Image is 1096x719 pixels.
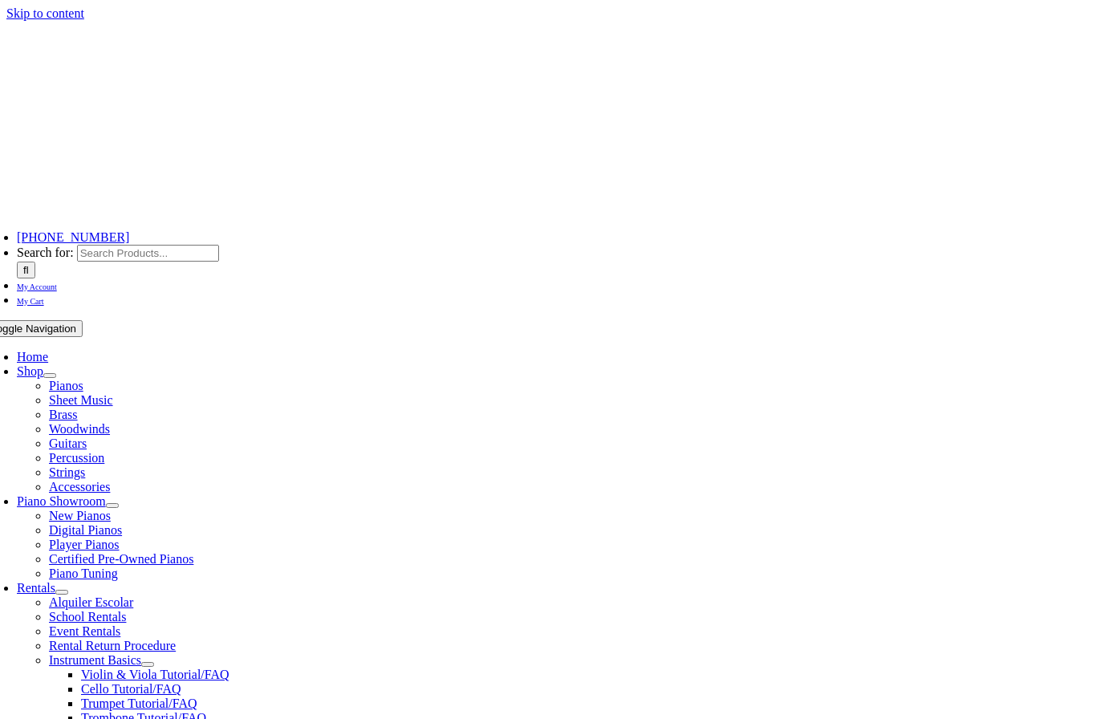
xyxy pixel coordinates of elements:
span: My Cart [17,297,44,306]
span: My Account [17,282,57,291]
a: Violin & Viola Tutorial/FAQ [81,668,229,681]
a: New Pianos [49,509,111,522]
a: Strings [49,465,85,479]
a: Rental Return Procedure [49,639,176,652]
input: Search [17,262,35,278]
a: Brass [49,408,78,421]
a: Certified Pre-Owned Pianos [49,552,193,566]
button: Open submenu of Rentals [55,590,68,595]
span: Search for: [17,246,74,259]
a: Piano Tuning [49,567,118,580]
a: Woodwinds [49,422,110,436]
a: Guitars [49,437,87,450]
input: Search Products... [77,245,219,262]
a: Home [17,350,48,364]
button: Open submenu of Shop [43,373,56,378]
a: Shop [17,364,43,378]
a: Alquiler Escolar [49,595,133,609]
a: Percussion [49,451,104,465]
a: My Account [17,278,57,292]
button: Open submenu of Instrument Basics [141,662,154,667]
a: Event Rentals [49,624,120,638]
a: Instrument Basics [49,653,141,667]
a: Digital Pianos [49,523,122,537]
a: Piano Showroom [17,494,106,508]
a: Skip to content [6,6,84,20]
a: Rentals [17,581,55,595]
a: Trumpet Tutorial/FAQ [81,697,197,710]
a: Sheet Music [49,393,113,407]
a: School Rentals [49,610,126,624]
a: Accessories [49,480,110,494]
a: My Cart [17,293,44,307]
a: Player Pianos [49,538,120,551]
button: Open submenu of Piano Showroom [106,503,119,508]
a: [PHONE_NUMBER] [17,230,129,244]
a: Pianos [49,379,83,392]
a: Cello Tutorial/FAQ [81,682,181,696]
